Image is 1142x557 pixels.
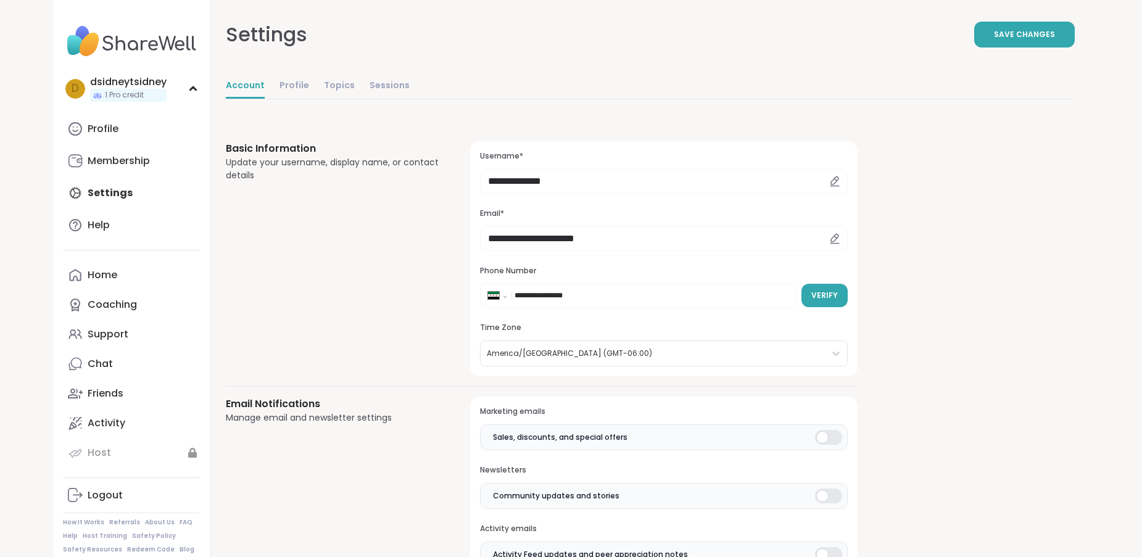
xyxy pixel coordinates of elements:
button: Save Changes [974,22,1075,47]
h3: Basic Information [226,141,441,156]
h3: Email* [480,208,847,219]
span: Save Changes [994,29,1055,40]
a: Host Training [83,532,127,540]
span: Verify [811,290,838,301]
a: Membership [63,146,201,176]
button: Verify [801,284,848,307]
div: Update your username, display name, or contact details [226,156,441,182]
a: Profile [279,74,309,99]
h3: Activity emails [480,524,847,534]
div: Support [88,328,128,341]
a: Coaching [63,290,201,320]
h3: Phone Number [480,266,847,276]
a: Account [226,74,265,99]
div: Host [88,446,111,460]
a: Chat [63,349,201,379]
a: Safety Resources [63,545,122,554]
div: Profile [88,122,118,136]
a: Logout [63,481,201,510]
h3: Marketing emails [480,406,847,417]
div: Logout [88,489,123,502]
a: Sessions [370,74,410,99]
div: Membership [88,154,150,168]
a: Safety Policy [132,532,176,540]
a: Topics [324,74,355,99]
div: Coaching [88,298,137,312]
div: dsidneytsidney [90,75,167,89]
span: Community updates and stories [493,490,619,501]
div: Activity [88,416,125,430]
div: Help [88,218,110,232]
a: Host [63,438,201,468]
a: Blog [180,545,194,554]
a: Home [63,260,201,290]
a: Profile [63,114,201,144]
h3: Newsletters [480,465,847,476]
img: ShareWell Nav Logo [63,20,201,63]
a: How It Works [63,518,104,527]
div: Manage email and newsletter settings [226,411,441,424]
a: Help [63,210,201,240]
a: Friends [63,379,201,408]
div: Friends [88,387,123,400]
h3: Username* [480,151,847,162]
div: Settings [226,20,307,49]
a: Support [63,320,201,349]
a: About Us [145,518,175,527]
span: 1 Pro credit [105,90,144,101]
a: Redeem Code [127,545,175,554]
a: Activity [63,408,201,438]
div: Home [88,268,117,282]
a: FAQ [180,518,192,527]
div: Chat [88,357,113,371]
a: Help [63,532,78,540]
h3: Email Notifications [226,397,441,411]
a: Referrals [109,518,140,527]
h3: Time Zone [480,323,847,333]
span: Sales, discounts, and special offers [493,432,627,443]
span: d [72,81,79,97]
